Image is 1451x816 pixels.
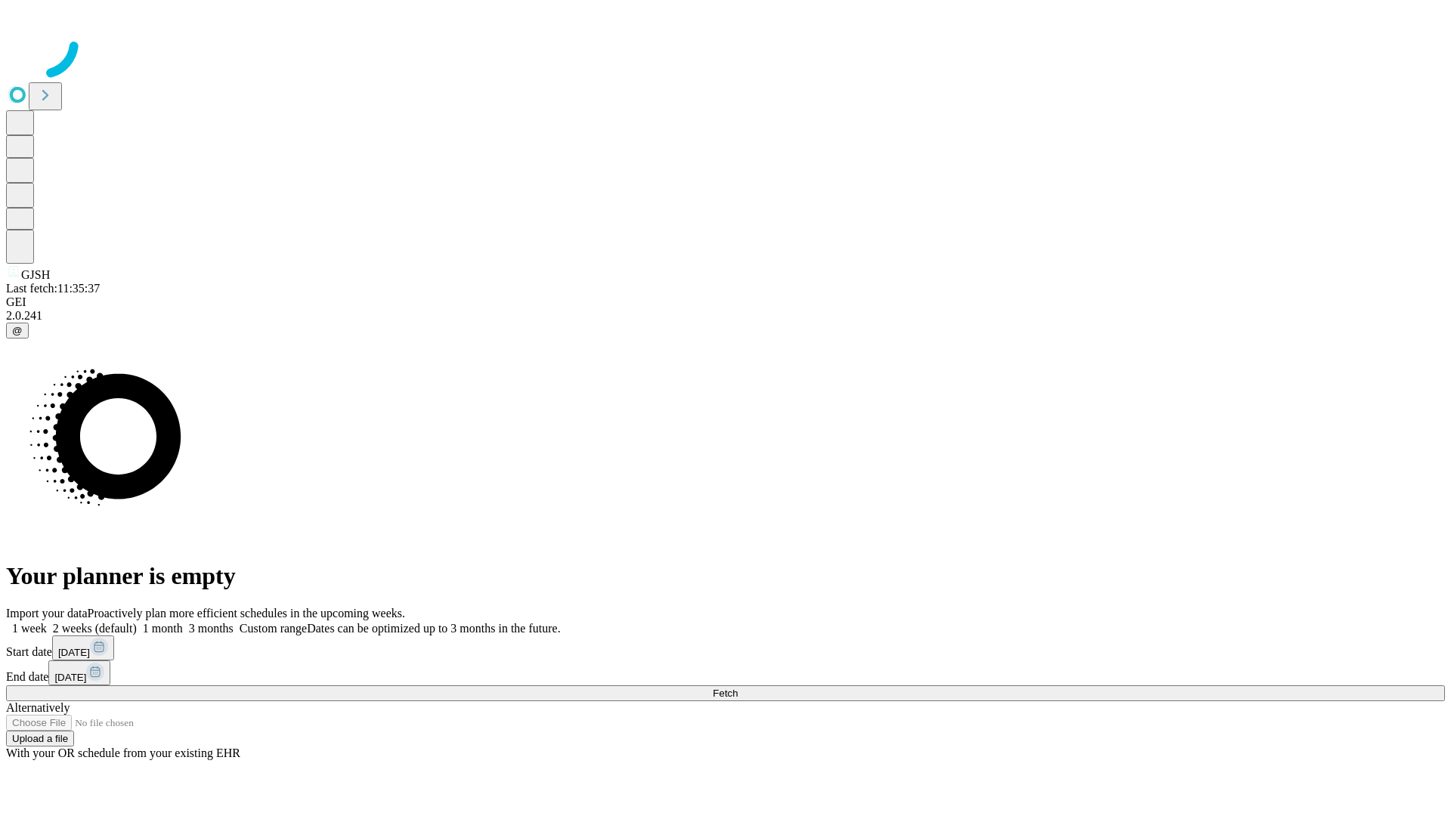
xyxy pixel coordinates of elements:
[713,688,738,699] span: Fetch
[48,660,110,685] button: [DATE]
[6,607,88,620] span: Import your data
[6,295,1445,309] div: GEI
[6,701,70,714] span: Alternatively
[52,635,114,660] button: [DATE]
[6,731,74,746] button: Upload a file
[6,746,240,759] span: With your OR schedule from your existing EHR
[88,607,405,620] span: Proactively plan more efficient schedules in the upcoming weeks.
[53,622,137,635] span: 2 weeks (default)
[189,622,234,635] span: 3 months
[6,660,1445,685] div: End date
[6,323,29,338] button: @
[12,325,23,336] span: @
[6,309,1445,323] div: 2.0.241
[21,268,50,281] span: GJSH
[54,672,86,683] span: [DATE]
[240,622,307,635] span: Custom range
[6,635,1445,660] div: Start date
[6,562,1445,590] h1: Your planner is empty
[6,685,1445,701] button: Fetch
[307,622,560,635] span: Dates can be optimized up to 3 months in the future.
[143,622,183,635] span: 1 month
[58,647,90,658] span: [DATE]
[6,282,100,295] span: Last fetch: 11:35:37
[12,622,47,635] span: 1 week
